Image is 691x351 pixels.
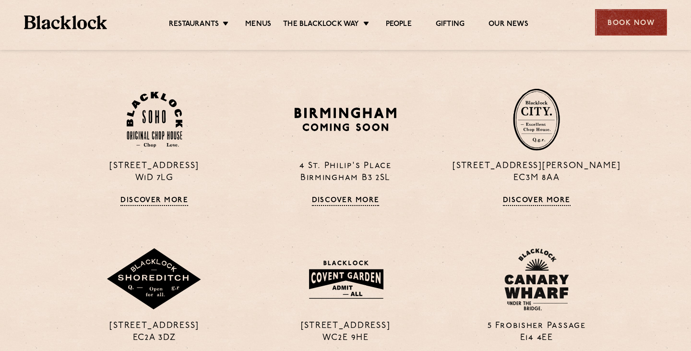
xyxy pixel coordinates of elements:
[386,20,412,30] a: People
[66,320,243,344] p: [STREET_ADDRESS] EC2A 3DZ
[299,254,392,304] img: BLA_1470_CoventGarden_Website_Solid.svg
[448,320,625,344] p: 5 Frobisher Passage E14 4EE
[488,20,528,30] a: Our News
[504,248,569,311] img: BL_CW_Logo_Website.svg
[513,88,560,151] img: City-stamp-default.svg
[106,248,202,311] img: Shoreditch-stamp-v2-default.svg
[257,160,434,184] p: 4 St. Philip's Place Birmingham B3 2SL
[503,196,571,206] a: Discover More
[120,196,188,206] a: Discover More
[436,20,465,30] a: Gifting
[448,160,625,184] p: [STREET_ADDRESS][PERSON_NAME] EC3M 8AA
[312,196,380,206] a: Discover More
[595,9,667,36] div: Book Now
[257,320,434,344] p: [STREET_ADDRESS] WC2E 9HE
[24,15,107,29] img: BL_Textured_Logo-footer-cropped.svg
[283,20,359,30] a: The Blacklock Way
[293,104,399,134] img: BIRMINGHAM-P22_-e1747915156957.png
[245,20,271,30] a: Menus
[127,92,182,148] img: Soho-stamp-default.svg
[66,160,243,184] p: [STREET_ADDRESS] W1D 7LG
[169,20,219,30] a: Restaurants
